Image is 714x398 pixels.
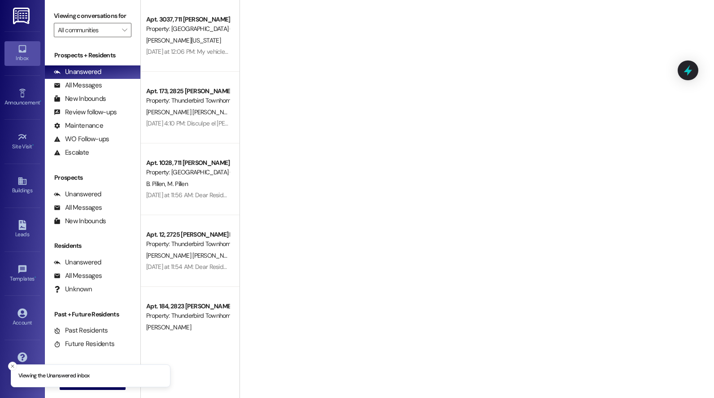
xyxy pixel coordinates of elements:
div: Unanswered [54,190,101,199]
div: Past Residents [54,326,108,335]
div: New Inbounds [54,216,106,226]
input: All communities [58,23,117,37]
span: • [35,274,36,281]
a: Templates • [4,262,40,286]
div: Apt. 1028, 711 [PERSON_NAME] [146,158,229,168]
div: Future Residents [54,339,114,349]
div: Property: Thunderbird Townhomes (4001) [146,239,229,249]
span: [PERSON_NAME] [PERSON_NAME] [146,108,237,116]
span: • [32,142,34,148]
span: B. Pillen [146,180,167,188]
a: Inbox [4,41,40,65]
a: Account [4,306,40,330]
div: Apt. 3037, 711 [PERSON_NAME] E [146,15,229,24]
a: Support [4,350,40,374]
div: Escalate [54,148,89,157]
span: [PERSON_NAME] [146,323,191,331]
img: ResiDesk Logo [13,8,31,24]
div: Property: [GEOGRAPHIC_DATA] (4027) [146,24,229,34]
span: [PERSON_NAME] [PERSON_NAME] [146,251,237,260]
div: Review follow-ups [54,108,117,117]
p: Viewing the Unanswered inbox [18,372,90,380]
div: Property: Thunderbird Townhomes (4001) [146,96,229,105]
div: Unanswered [54,67,101,77]
i:  [122,26,127,34]
div: Apt. 184, 2823 [PERSON_NAME] [146,302,229,311]
div: Unanswered [54,258,101,267]
div: Apt. 173, 2825 [PERSON_NAME] [146,87,229,96]
div: Residents [45,241,140,251]
a: Site Visit • [4,130,40,154]
div: New Inbounds [54,94,106,104]
label: Viewing conversations for [54,9,131,23]
button: Close toast [8,362,17,371]
span: • [40,98,41,104]
div: Unknown [54,285,92,294]
a: Leads [4,217,40,242]
div: Past + Future Residents [45,310,140,319]
div: Prospects [45,173,140,182]
span: M. Pillen [168,180,188,188]
div: Property: [GEOGRAPHIC_DATA] (4027) [146,168,229,177]
div: [DATE] 4:10 PM: Disculpe el [PERSON_NAME] acondicionado no está enfriando me lo puede checar maña... [146,119,518,127]
div: Apt. 12, 2725 [PERSON_NAME] B [146,230,229,239]
a: Buildings [4,173,40,198]
div: All Messages [54,271,102,281]
div: [DATE] at 12:06 PM: My vehicle has updated moving permit. Blue Pontiac Torrent [146,48,353,56]
div: All Messages [54,203,102,212]
span: [PERSON_NAME][US_STATE] [146,36,221,44]
div: Maintenance [54,121,103,130]
div: All Messages [54,81,102,90]
div: Property: Thunderbird Townhomes (4001) [146,311,229,320]
div: Prospects + Residents [45,51,140,60]
div: WO Follow-ups [54,134,109,144]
